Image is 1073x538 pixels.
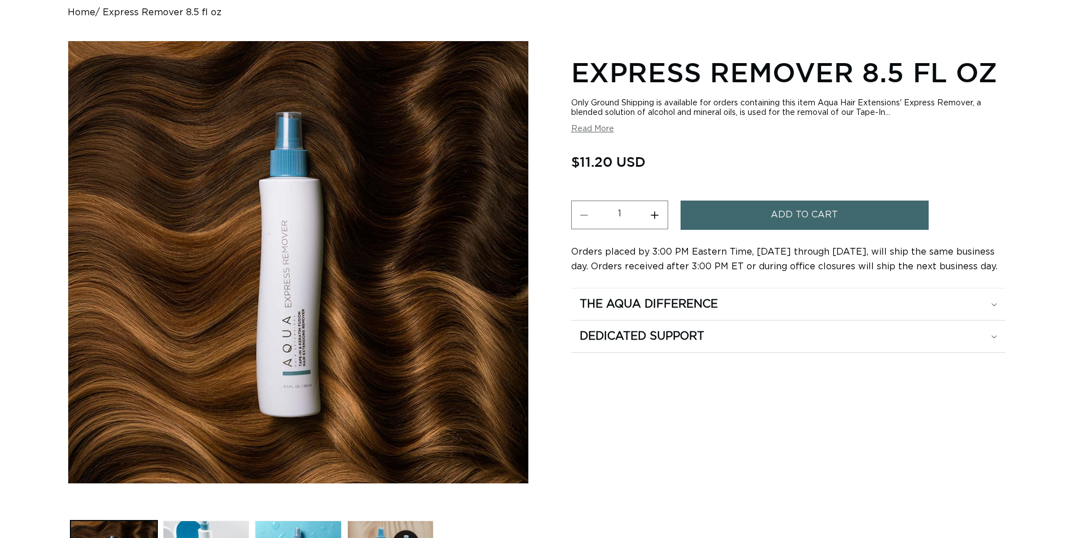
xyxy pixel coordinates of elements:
h2: Dedicated Support [580,329,704,344]
nav: breadcrumbs [68,7,1005,18]
span: Express Remover 8.5 fl oz [103,7,222,18]
button: Read More [571,125,614,134]
summary: The Aqua Difference [571,288,1005,320]
h2: The Aqua Difference [580,297,718,312]
h1: Express Remover 8.5 fl oz [571,55,1005,90]
summary: Dedicated Support [571,321,1005,352]
span: Orders placed by 3:00 PM Eastern Time, [DATE] through [DATE], will ship the same business day. Or... [571,247,997,271]
a: Home [68,7,95,18]
span: Add to cart [771,201,838,229]
span: $11.20 USD [571,151,646,172]
button: Add to cart [681,201,929,229]
div: Only Ground Shipping is available for orders containing this item Aqua Hair Extensions' Express R... [571,99,1005,118]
